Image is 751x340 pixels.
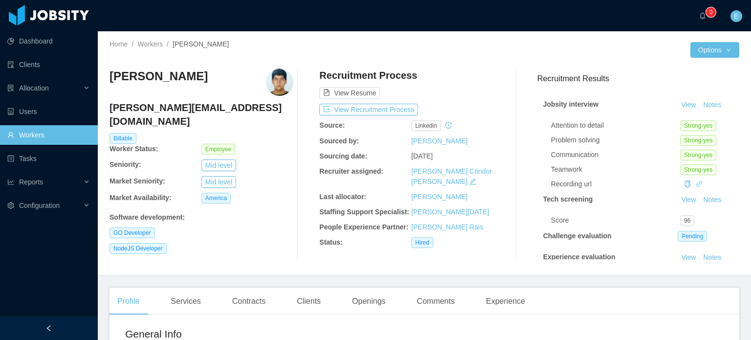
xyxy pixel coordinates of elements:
span: GO Developer [110,227,155,238]
b: Software development : [110,213,185,221]
span: Strong-yes [680,135,716,146]
i: icon: copy [684,181,691,187]
a: View [678,253,699,261]
strong: Experience evaluation [543,253,616,261]
b: People Experience Partner: [319,223,408,231]
i: icon: history [445,122,452,129]
a: icon: pie-chartDashboard [7,31,90,51]
div: Attention to detail [551,120,680,131]
span: / [132,40,133,48]
button: Optionsicon: down [690,42,739,58]
b: Sourced by: [319,137,359,145]
a: icon: robotUsers [7,102,90,121]
a: [PERSON_NAME] [411,193,467,201]
i: icon: setting [7,202,14,209]
div: Communication [551,150,680,160]
b: Last allocator: [319,193,366,201]
span: linkedin [411,120,441,131]
div: Recording url [551,179,680,189]
h3: Recruitment Results [537,72,739,85]
span: Strong-yes [680,150,716,160]
a: Workers [137,40,163,48]
span: Allocation [19,84,49,92]
span: Employee [201,144,235,155]
a: [PERSON_NAME][DATE] [411,208,489,216]
span: Strong-yes [680,120,716,131]
span: E [734,10,738,22]
div: Copy [684,179,691,189]
button: Notes [699,194,725,206]
a: icon: file-textView Resume [319,89,380,97]
button: Notes [699,252,725,264]
button: Mid level [201,176,236,188]
div: Contracts [224,288,273,315]
span: Hired [411,237,433,248]
strong: Challenge evaluation [543,232,612,240]
div: Clients [289,288,329,315]
h3: [PERSON_NAME] [110,68,208,84]
div: Score [551,215,680,226]
i: icon: edit [469,178,476,185]
b: Worker Status: [110,145,158,153]
b: Status: [319,238,342,246]
span: NodeJS Developer [110,243,167,254]
h4: [PERSON_NAME][EMAIL_ADDRESS][DOMAIN_NAME] [110,101,293,128]
div: Teamwork [551,164,680,175]
a: icon: userWorkers [7,125,90,145]
button: Mid level [201,159,236,171]
span: Pending [678,231,707,242]
a: [PERSON_NAME] Cóndor [PERSON_NAME] [411,167,492,185]
div: Problem solving [551,135,680,145]
span: America [201,193,231,204]
a: icon: profileTasks [7,149,90,168]
strong: Tech screening [543,195,593,203]
span: [PERSON_NAME] [173,40,229,48]
button: icon: exportView Recruitment Process [319,104,418,115]
b: Sourcing date: [319,152,367,160]
a: [PERSON_NAME] Rais [411,223,483,231]
a: View [678,196,699,204]
a: icon: exportView Recruitment Process [319,106,418,113]
div: Profile [110,288,147,315]
b: Seniority: [110,160,141,168]
span: Reports [19,178,43,186]
b: Staffing Support Specialist: [319,208,409,216]
a: View [678,101,699,109]
i: icon: line-chart [7,179,14,185]
span: Strong-yes [680,164,716,175]
i: icon: link [696,181,703,187]
a: [PERSON_NAME] [411,137,467,145]
div: Experience [478,288,533,315]
b: Market Seniority: [110,177,165,185]
span: 96 [680,215,694,226]
i: icon: bell [699,12,706,19]
sup: 0 [706,7,716,17]
div: Openings [344,288,394,315]
span: [DATE] [411,152,433,160]
a: Home [110,40,128,48]
div: Services [163,288,208,315]
a: icon: auditClients [7,55,90,74]
b: Source: [319,121,345,129]
span: / [167,40,169,48]
b: Recruiter assigned: [319,167,383,175]
strong: Jobsity interview [543,100,599,108]
button: icon: file-textView Resume [319,87,380,99]
b: Market Availability: [110,194,172,202]
span: Configuration [19,202,60,209]
img: 62766621-7a74-4883-89d0-4042bda1e4eb_67ed5898d458d-400w.png [266,68,293,96]
button: Notes [699,99,725,111]
span: Billable [110,133,136,144]
a: icon: link [696,180,703,188]
div: Comments [409,288,463,315]
i: icon: solution [7,85,14,91]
